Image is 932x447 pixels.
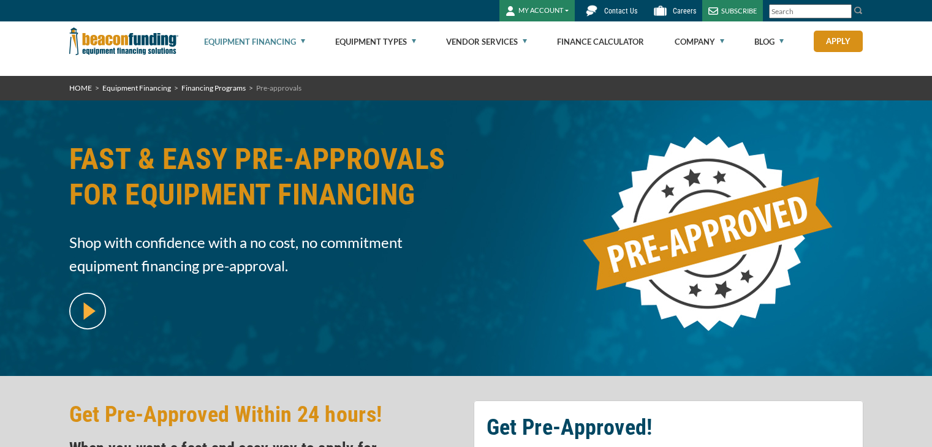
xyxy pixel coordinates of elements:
a: Vendor Services [446,22,527,61]
span: Careers [673,7,696,15]
a: Apply [814,31,863,52]
img: video modal pop-up play button [69,293,106,329]
a: HOME [69,83,92,92]
h1: FAST & EASY PRE-APPROVALS [69,141,459,222]
a: Company [675,22,724,61]
a: Finance Calculator [557,22,644,61]
span: Shop with confidence with a no cost, no commitment equipment financing pre-approval. [69,231,459,277]
a: Clear search text [839,7,849,17]
img: Beacon Funding Corporation logo [69,21,178,61]
h2: Get Pre-Approved! [487,413,851,441]
span: Contact Us [604,7,637,15]
a: Equipment Financing [204,22,305,61]
a: Blog [754,22,784,61]
a: Equipment Types [335,22,416,61]
img: Search [854,6,863,15]
input: Search [769,4,852,18]
span: FOR EQUIPMENT FINANCING [69,177,459,212]
a: Equipment Financing [102,83,171,92]
h2: Get Pre-Approved Within 24 hours! [69,400,459,429]
span: Pre-approvals [256,83,301,92]
a: Financing Programs [181,83,246,92]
